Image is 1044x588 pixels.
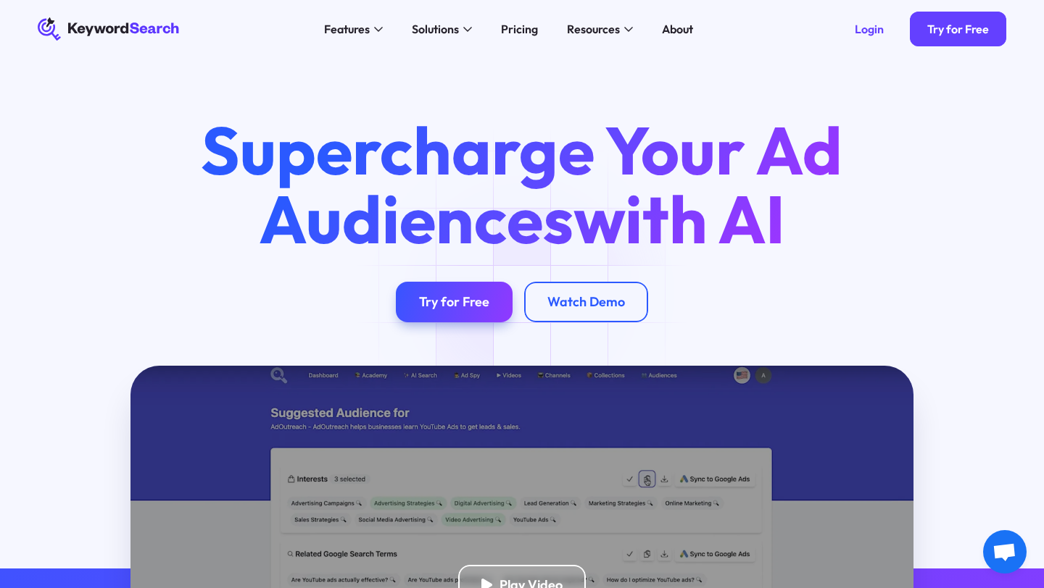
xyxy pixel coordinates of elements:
[501,20,538,38] div: Pricing
[662,20,693,38] div: About
[547,294,625,311] div: Watch Demo
[837,12,901,46] a: Login
[174,116,870,253] h1: Supercharge Your Ad Audiences
[412,20,459,38] div: Solutions
[855,22,884,36] div: Login
[419,294,489,311] div: Try for Free
[567,20,620,38] div: Resources
[573,177,785,261] span: with AI
[927,22,989,36] div: Try for Free
[910,12,1006,46] a: Try for Free
[492,17,547,41] a: Pricing
[324,20,370,38] div: Features
[396,282,513,322] a: Try for Free
[983,530,1027,574] div: Açık sohbet
[653,17,702,41] a: About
